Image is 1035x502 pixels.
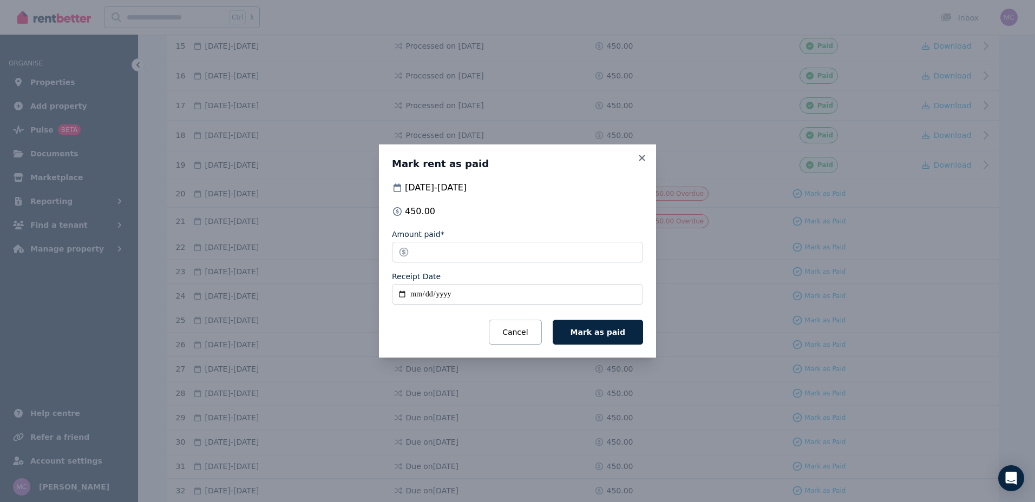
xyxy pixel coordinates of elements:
[553,320,643,345] button: Mark as paid
[405,205,435,218] span: 450.00
[392,271,441,282] label: Receipt Date
[571,328,625,336] span: Mark as paid
[392,229,444,240] label: Amount paid*
[998,465,1024,491] div: Open Intercom Messenger
[405,181,467,194] span: [DATE] - [DATE]
[489,320,541,345] button: Cancel
[392,157,643,170] h3: Mark rent as paid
